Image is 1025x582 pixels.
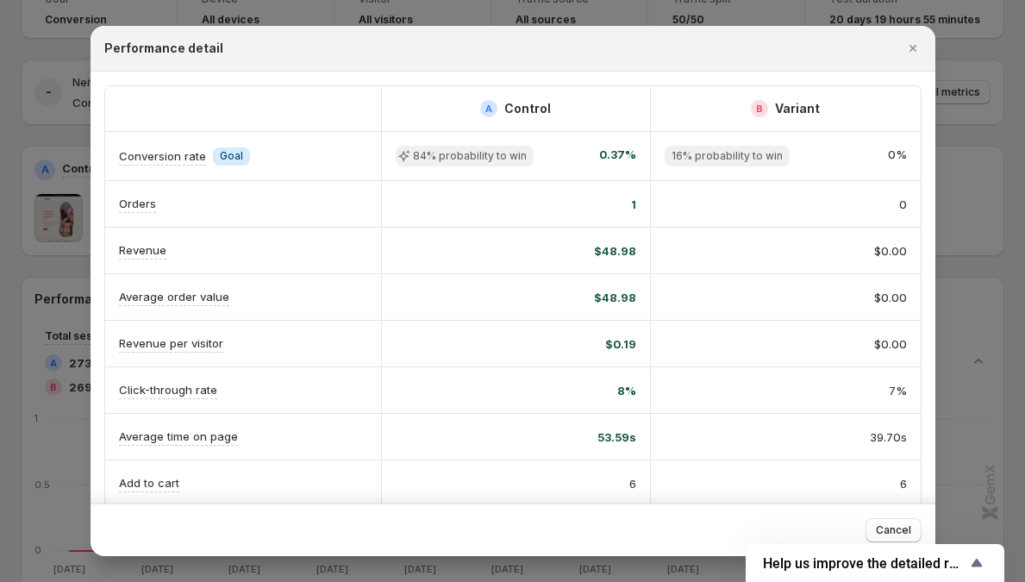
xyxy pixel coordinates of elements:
[119,381,217,398] p: Click-through rate
[119,335,223,352] p: Revenue per visitor
[775,100,820,117] h2: Variant
[874,335,907,353] span: $0.00
[413,149,527,163] span: 84% probability to win
[594,242,636,260] span: $48.98
[104,40,223,57] h2: Performance detail
[629,475,636,492] span: 6
[617,382,636,399] span: 8%
[597,429,636,446] span: 53.59s
[672,149,783,163] span: 16% probability to win
[119,241,166,259] p: Revenue
[631,196,636,213] span: 1
[866,518,922,542] button: Cancel
[220,149,243,163] span: Goal
[599,146,636,166] span: 0.37%
[119,147,206,165] p: Conversion rate
[594,289,636,306] span: $48.98
[485,103,492,114] h2: A
[899,196,907,213] span: 0
[119,288,229,305] p: Average order value
[889,382,907,399] span: 7%
[763,553,987,573] button: Show survey - Help us improve the detailed report for A/B campaigns
[901,36,925,60] button: Close
[888,146,907,166] span: 0%
[119,428,238,445] p: Average time on page
[876,523,911,537] span: Cancel
[870,429,907,446] span: 39.70s
[900,475,907,492] span: 6
[874,289,907,306] span: $0.00
[763,555,966,572] span: Help us improve the detailed report for A/B campaigns
[874,242,907,260] span: $0.00
[119,195,156,212] p: Orders
[119,474,179,491] p: Add to cart
[605,335,636,353] span: $0.19
[504,100,551,117] h2: Control
[756,103,763,114] h2: B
